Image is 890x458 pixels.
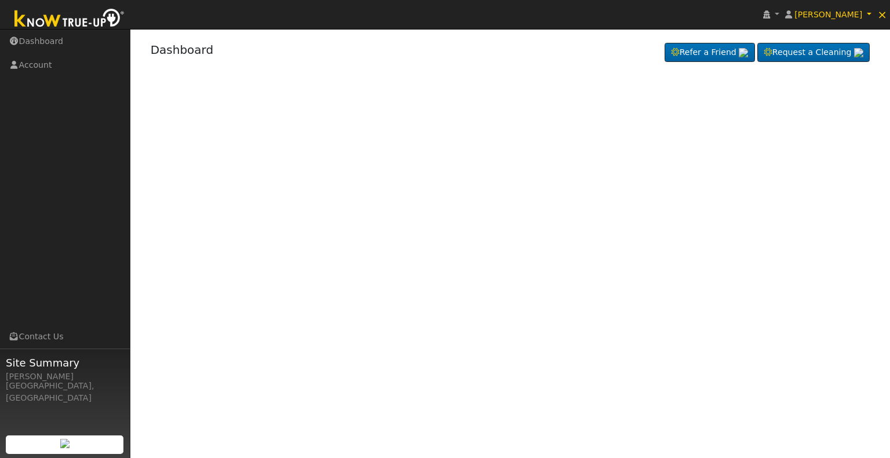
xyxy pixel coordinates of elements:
a: Request a Cleaning [757,43,870,63]
img: retrieve [60,439,70,448]
div: [GEOGRAPHIC_DATA], [GEOGRAPHIC_DATA] [6,380,124,404]
span: Site Summary [6,355,124,371]
a: Dashboard [151,43,214,57]
span: [PERSON_NAME] [794,10,862,19]
img: retrieve [739,48,748,57]
img: retrieve [854,48,863,57]
img: Know True-Up [9,6,130,32]
a: Refer a Friend [665,43,755,63]
span: × [877,8,887,21]
div: [PERSON_NAME] [6,371,124,383]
